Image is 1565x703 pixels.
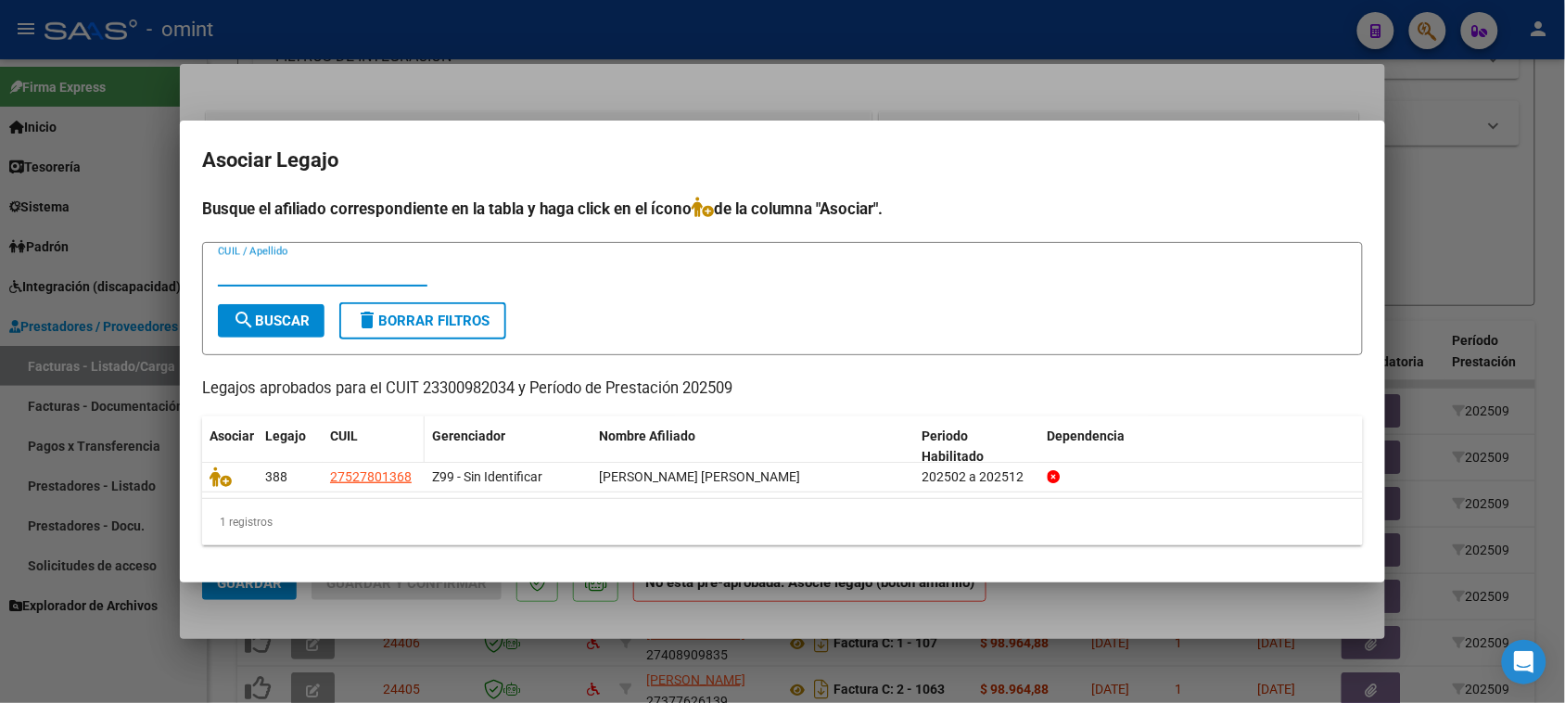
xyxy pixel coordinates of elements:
[1502,640,1546,684] div: Open Intercom Messenger
[202,197,1363,221] h4: Busque el afiliado correspondiente en la tabla y haga click en el ícono de la columna "Asociar".
[258,416,323,478] datatable-header-cell: Legajo
[210,428,254,443] span: Asociar
[356,313,490,329] span: Borrar Filtros
[218,304,324,338] button: Buscar
[356,309,378,331] mat-icon: delete
[265,428,306,443] span: Legajo
[202,499,1363,545] div: 1 registros
[922,467,1033,488] div: 202502 a 202512
[425,416,592,478] datatable-header-cell: Gerenciador
[339,302,506,339] button: Borrar Filtros
[915,416,1040,478] datatable-header-cell: Periodo Habilitado
[265,469,287,484] span: 388
[202,416,258,478] datatable-header-cell: Asociar
[1048,428,1126,443] span: Dependencia
[1040,416,1364,478] datatable-header-cell: Dependencia
[432,469,542,484] span: Z99 - Sin Identificar
[202,143,1363,178] h2: Asociar Legajo
[323,416,425,478] datatable-header-cell: CUIL
[233,313,310,329] span: Buscar
[330,469,412,484] span: 27527801368
[922,428,985,465] span: Periodo Habilitado
[432,428,505,443] span: Gerenciador
[592,416,915,478] datatable-header-cell: Nombre Afiliado
[202,377,1363,401] p: Legajos aprobados para el CUIT 23300982034 y Período de Prestación 202509
[330,428,358,443] span: CUIL
[599,469,800,484] span: ORTIZ MIA NAHIARA
[233,309,255,331] mat-icon: search
[599,428,695,443] span: Nombre Afiliado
